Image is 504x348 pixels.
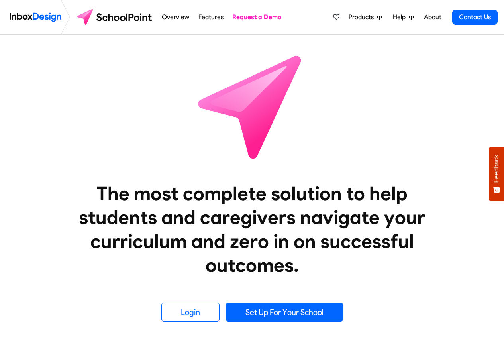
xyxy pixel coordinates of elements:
[393,12,409,22] span: Help
[349,12,377,22] span: Products
[390,9,417,25] a: Help
[160,9,192,25] a: Overview
[230,9,284,25] a: Request a Demo
[422,9,443,25] a: About
[196,9,226,25] a: Features
[63,181,441,277] heading: The most complete solution to help students and caregivers navigate your curriculum and zero in o...
[180,35,324,178] img: icon_schoolpoint.svg
[452,10,498,25] a: Contact Us
[73,8,157,27] img: schoolpoint logo
[226,303,343,322] a: Set Up For Your School
[489,147,504,201] button: Feedback - Show survey
[345,9,385,25] a: Products
[161,303,220,322] a: Login
[493,155,500,183] span: Feedback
